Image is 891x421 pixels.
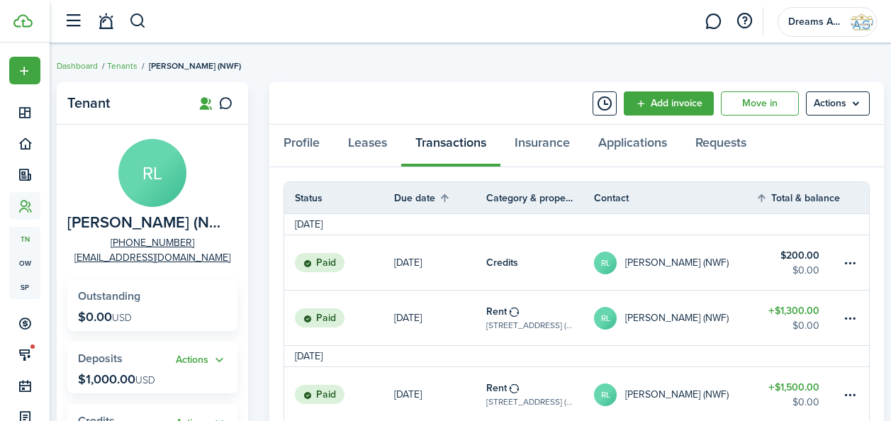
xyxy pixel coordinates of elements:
a: Dashboard [57,60,98,72]
a: $200.00$0.00 [756,235,841,290]
button: Open menu [9,57,40,84]
table-profile-info-text: [PERSON_NAME] (NWF) [625,313,729,324]
p: [DATE] [394,255,422,270]
table-amount-title: $1,300.00 [768,303,819,318]
p: [DATE] [394,310,422,325]
button: Open sidebar [60,8,86,35]
table-profile-info-text: [PERSON_NAME] (NWF) [625,389,729,400]
th: Category & property [486,191,594,206]
table-profile-info-text: [PERSON_NAME] (NWF) [625,257,729,269]
th: Contact [594,191,756,206]
table-info-title: Credits [486,255,518,270]
status: Paid [295,385,344,405]
avatar-text: RL [594,307,617,330]
th: Sort [756,189,841,206]
table-info-title: Rent [486,381,507,395]
status: Paid [295,308,344,328]
a: tn [9,227,40,251]
table-subtitle: [STREET_ADDRESS] ([GEOGRAPHIC_DATA]) [486,395,573,408]
img: Dreams And Success Homes, Inc. [851,11,873,33]
a: Add invoice [624,91,714,116]
menu-btn: Actions [806,91,870,116]
img: TenantCloud [13,14,33,28]
table-amount-title: $1,500.00 [768,380,819,395]
a: [DATE] [394,291,486,345]
table-amount-title: $200.00 [780,248,819,263]
span: USD [112,310,132,325]
a: Notifications [92,4,119,40]
a: RL[PERSON_NAME] (NWF) [594,235,756,290]
a: Applications [584,125,681,167]
table-amount-description: $0.00 [792,263,819,278]
a: Rent[STREET_ADDRESS] ([GEOGRAPHIC_DATA]) [486,291,594,345]
avatar-text: RL [118,139,186,207]
span: Ryan Lane (NWF) [67,214,230,232]
button: Search [129,9,147,33]
a: Leases [334,125,401,167]
a: [PHONE_NUMBER] [111,235,194,250]
button: Open resource center [732,9,756,33]
span: [PERSON_NAME] (NWF) [149,60,241,72]
table-info-title: Rent [486,304,507,319]
a: Paid [284,235,394,290]
a: ow [9,251,40,275]
th: Status [284,191,394,206]
p: $1,000.00 [78,372,155,386]
p: [DATE] [394,387,422,402]
button: Actions [176,352,227,369]
a: Tenants [107,60,138,72]
table-subtitle: [STREET_ADDRESS] ([GEOGRAPHIC_DATA]) [486,319,573,332]
button: Timeline [593,91,617,116]
td: [DATE] [284,217,333,232]
a: $1,300.00$0.00 [756,291,841,345]
panel-main-title: Tenant [67,95,181,111]
avatar-text: RL [594,383,617,406]
a: RL[PERSON_NAME] (NWF) [594,291,756,345]
a: Paid [284,291,394,345]
th: Sort [394,189,486,206]
a: [DATE] [394,235,486,290]
avatar-text: RL [594,252,617,274]
span: Dreams And Success Homes, Inc. [788,17,845,27]
td: [DATE] [284,349,333,364]
p: $0.00 [78,310,132,324]
a: Credits [486,235,594,290]
table-amount-description: $0.00 [792,318,819,333]
a: Profile [269,125,334,167]
a: Requests [681,125,761,167]
a: Insurance [500,125,584,167]
span: USD [135,373,155,388]
span: Outstanding [78,288,140,304]
button: Open menu [176,352,227,369]
table-amount-description: $0.00 [792,395,819,410]
status: Paid [295,253,344,273]
a: sp [9,275,40,299]
a: Messaging [700,4,727,40]
span: Deposits [78,350,123,366]
a: Move in [721,91,799,116]
a: [EMAIL_ADDRESS][DOMAIN_NAME] [74,250,230,265]
button: Open menu [806,91,870,116]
